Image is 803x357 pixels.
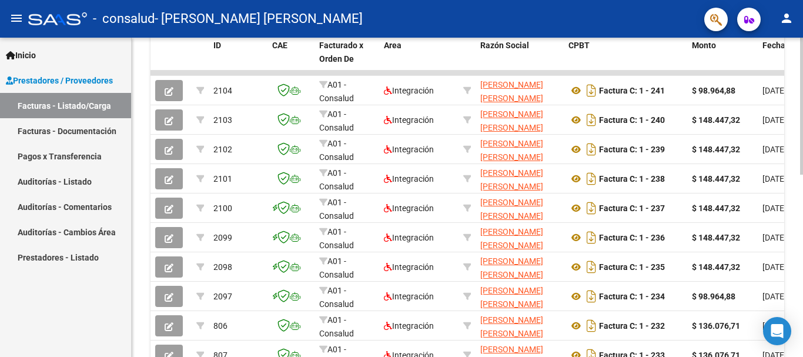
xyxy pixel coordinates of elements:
[480,139,543,162] span: [PERSON_NAME] [PERSON_NAME]
[762,86,787,95] span: [DATE]
[480,168,543,191] span: [PERSON_NAME] [PERSON_NAME]
[319,286,354,309] span: A01 - Consalud
[779,11,794,25] mat-icon: person
[584,316,599,335] i: Descargar documento
[584,111,599,129] i: Descargar documento
[584,199,599,218] i: Descargar documento
[155,6,363,32] span: - [PERSON_NAME] [PERSON_NAME]
[599,203,665,213] strong: Factura C: 1 - 237
[480,80,543,103] span: [PERSON_NAME] [PERSON_NAME]
[209,33,267,85] datatable-header-cell: ID
[584,228,599,247] i: Descargar documento
[584,287,599,306] i: Descargar documento
[762,262,787,272] span: [DATE]
[384,41,401,50] span: Area
[319,315,354,338] span: A01 - Consalud
[480,108,559,132] div: 27381892161
[272,41,287,50] span: CAE
[476,33,564,85] datatable-header-cell: Razón Social
[692,86,735,95] strong: $ 98.964,88
[762,174,787,183] span: [DATE]
[762,292,787,301] span: [DATE]
[213,86,232,95] span: 2104
[267,33,314,85] datatable-header-cell: CAE
[687,33,758,85] datatable-header-cell: Monto
[584,169,599,188] i: Descargar documento
[762,145,787,154] span: [DATE]
[480,313,559,338] div: 27381892161
[314,33,379,85] datatable-header-cell: Facturado x Orden De
[6,49,36,62] span: Inicio
[480,166,559,191] div: 27381892161
[692,321,740,331] strong: $ 136.076,71
[480,109,543,132] span: [PERSON_NAME] [PERSON_NAME]
[384,174,434,183] span: Integración
[480,227,543,250] span: [PERSON_NAME] [PERSON_NAME]
[480,315,543,338] span: [PERSON_NAME] [PERSON_NAME]
[480,137,559,162] div: 27381892161
[384,292,434,301] span: Integración
[9,11,24,25] mat-icon: menu
[692,292,735,301] strong: $ 98.964,88
[213,233,232,242] span: 2099
[763,317,791,345] div: Open Intercom Messenger
[384,145,434,154] span: Integración
[599,115,665,125] strong: Factura C: 1 - 240
[93,6,155,32] span: - consalud
[319,227,354,250] span: A01 - Consalud
[692,262,740,272] strong: $ 148.447,32
[384,321,434,331] span: Integración
[599,262,665,272] strong: Factura C: 1 - 235
[319,80,354,103] span: A01 - Consalud
[762,115,787,125] span: [DATE]
[692,115,740,125] strong: $ 148.447,32
[384,233,434,242] span: Integración
[762,321,787,331] span: [DATE]
[384,203,434,213] span: Integración
[692,233,740,242] strong: $ 148.447,32
[319,41,363,64] span: Facturado x Orden De
[599,174,665,183] strong: Factura C: 1 - 238
[480,78,559,103] div: 27381892161
[480,41,529,50] span: Razón Social
[480,284,559,309] div: 27381892161
[584,140,599,159] i: Descargar documento
[384,86,434,95] span: Integración
[568,41,590,50] span: CPBT
[599,321,665,331] strong: Factura C: 1 - 232
[384,262,434,272] span: Integración
[692,145,740,154] strong: $ 148.447,32
[213,262,232,272] span: 2098
[480,256,543,279] span: [PERSON_NAME] [PERSON_NAME]
[584,81,599,100] i: Descargar documento
[213,292,232,301] span: 2097
[319,198,354,221] span: A01 - Consalud
[319,168,354,191] span: A01 - Consalud
[599,233,665,242] strong: Factura C: 1 - 236
[480,196,559,221] div: 27381892161
[213,321,227,331] span: 806
[599,292,665,301] strong: Factura C: 1 - 234
[599,86,665,95] strong: Factura C: 1 - 241
[379,33,459,85] datatable-header-cell: Area
[6,74,113,87] span: Prestadores / Proveedores
[480,286,543,309] span: [PERSON_NAME] [PERSON_NAME]
[213,145,232,154] span: 2102
[762,203,787,213] span: [DATE]
[319,256,354,279] span: A01 - Consalud
[319,139,354,162] span: A01 - Consalud
[480,198,543,221] span: [PERSON_NAME] [PERSON_NAME]
[692,41,716,50] span: Monto
[480,255,559,279] div: 27381892161
[599,145,665,154] strong: Factura C: 1 - 239
[384,115,434,125] span: Integración
[584,258,599,276] i: Descargar documento
[213,203,232,213] span: 2100
[213,115,232,125] span: 2103
[480,225,559,250] div: 27381892161
[692,203,740,213] strong: $ 148.447,32
[213,174,232,183] span: 2101
[564,33,687,85] datatable-header-cell: CPBT
[319,109,354,132] span: A01 - Consalud
[762,233,787,242] span: [DATE]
